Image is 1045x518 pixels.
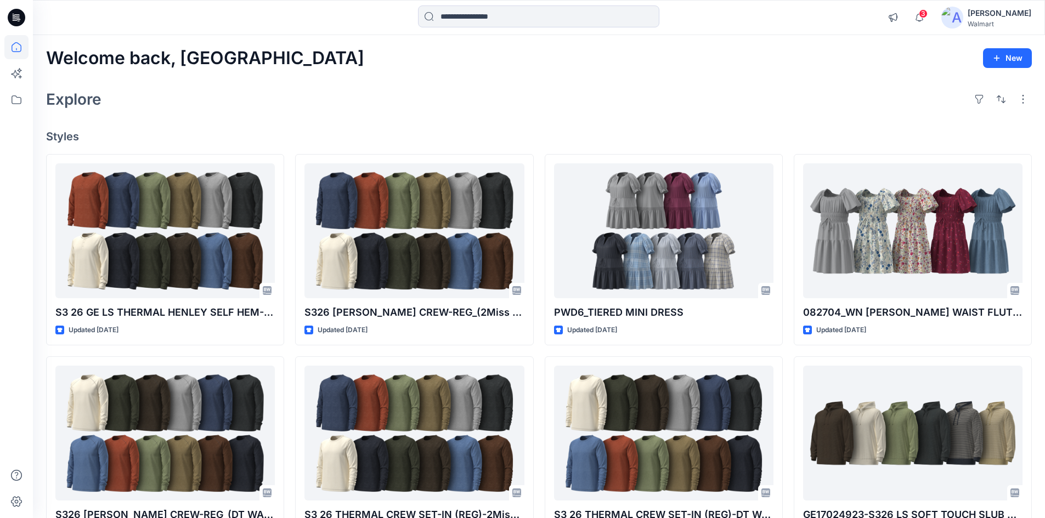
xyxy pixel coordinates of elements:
a: 082704_WN SS SMOCK WAIST FLUTTER DRESS [803,163,1023,299]
div: [PERSON_NAME] [968,7,1031,20]
h2: Welcome back, [GEOGRAPHIC_DATA] [46,48,364,69]
a: S326 RAGLON CREW-REG_(2Miss Waffle)-Opt-2 [304,163,524,299]
p: Updated [DATE] [69,325,118,336]
a: S3 26 THERMAL CREW SET-IN (REG)-DT WAFFLE_OPT-1 [554,366,773,501]
p: S326 [PERSON_NAME] CREW-REG_(2Miss Waffle)-Opt-2 [304,305,524,320]
h2: Explore [46,90,101,108]
p: PWD6_TIERED MINI DRESS [554,305,773,320]
p: S3 26 GE LS THERMAL HENLEY SELF HEM-(REG)_(2Miss Waffle)-Opt-1 [55,305,275,320]
span: 3 [919,9,928,18]
a: GE17024923-S326 LS SOFT TOUCH SLUB HOODIE-REG [803,366,1023,501]
a: PWD6_TIERED MINI DRESS [554,163,773,299]
div: Walmart [968,20,1031,28]
a: S3 26 THERMAL CREW SET-IN (REG)-2Miss Waffle_OPT-2 [304,366,524,501]
p: Updated [DATE] [816,325,866,336]
h4: Styles [46,130,1032,143]
img: avatar [941,7,963,29]
p: Updated [DATE] [318,325,368,336]
a: S326 RAGLON CREW-REG_(DT WAFFLE)-Opt-1 [55,366,275,501]
p: 082704_WN [PERSON_NAME] WAIST FLUTTER DRESS [803,305,1023,320]
button: New [983,48,1032,68]
p: Updated [DATE] [567,325,617,336]
a: S3 26 GE LS THERMAL HENLEY SELF HEM-(REG)_(2Miss Waffle)-Opt-1 [55,163,275,299]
